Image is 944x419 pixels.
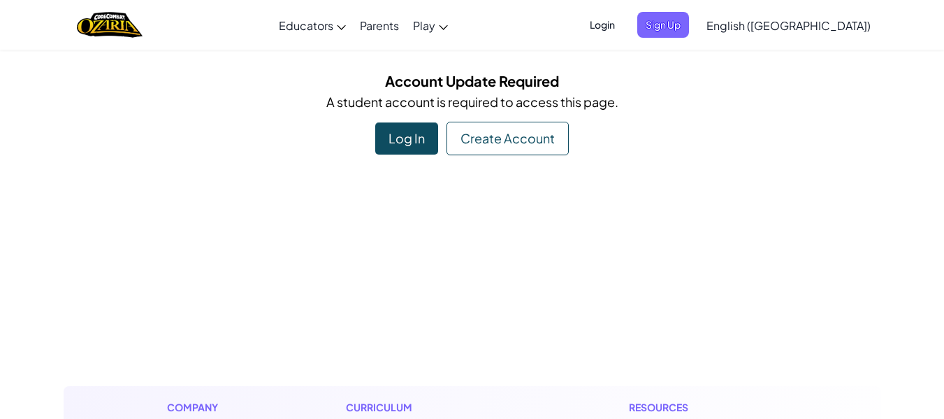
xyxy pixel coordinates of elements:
h5: Account Update Required [74,70,871,92]
a: Educators [272,6,353,44]
img: Home [77,10,142,39]
p: A student account is required to access this page. [74,92,871,112]
span: Play [413,18,435,33]
span: English ([GEOGRAPHIC_DATA]) [706,18,871,33]
h1: Resources [629,400,778,415]
a: English ([GEOGRAPHIC_DATA]) [699,6,878,44]
button: Sign Up [637,12,689,38]
a: Ozaria by CodeCombat logo [77,10,142,39]
h1: Company [167,400,232,415]
button: Login [581,12,623,38]
a: Play [406,6,455,44]
div: Create Account [446,122,569,155]
span: Educators [279,18,333,33]
h1: Curriculum [346,400,515,415]
div: Log In [375,122,438,155]
a: Parents [353,6,406,44]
